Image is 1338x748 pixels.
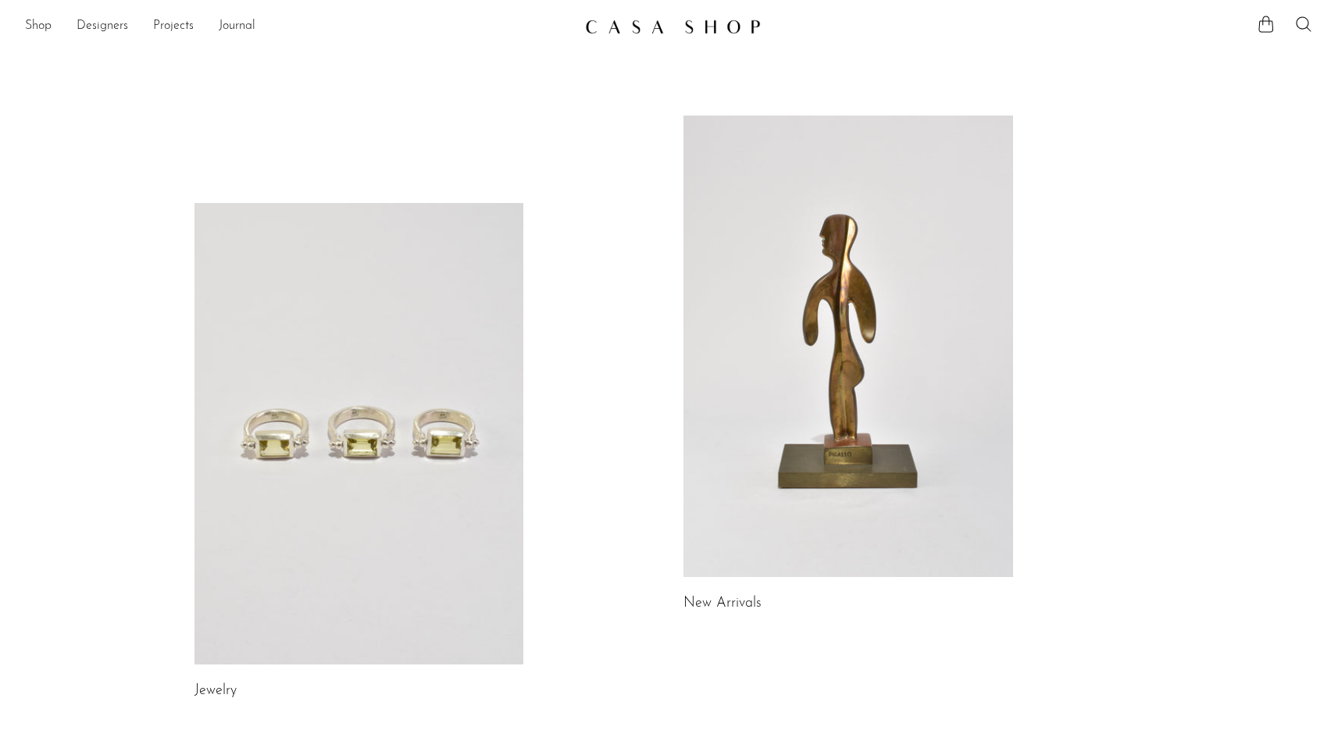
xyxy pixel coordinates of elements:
[683,597,762,611] a: New Arrivals
[25,13,573,40] nav: Desktop navigation
[194,684,237,698] a: Jewelry
[153,16,194,37] a: Projects
[77,16,128,37] a: Designers
[219,16,255,37] a: Journal
[25,13,573,40] ul: NEW HEADER MENU
[25,16,52,37] a: Shop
